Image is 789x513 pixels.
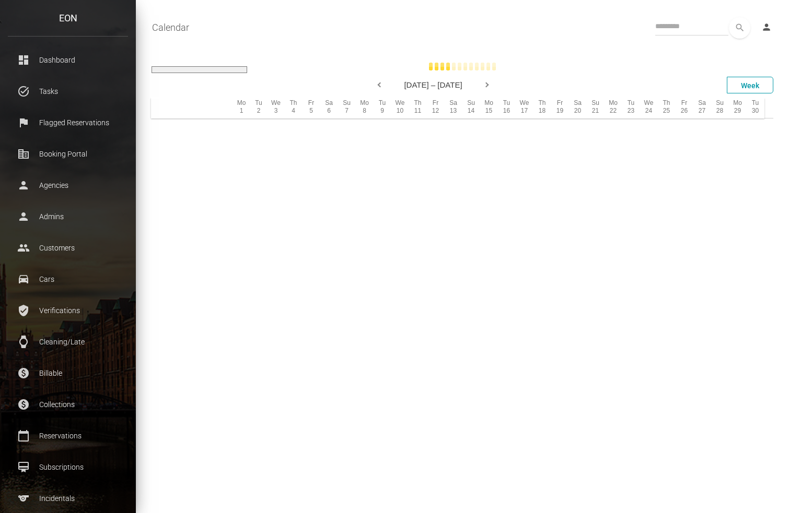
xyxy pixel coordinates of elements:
[8,454,128,480] a: card_membership Subscriptions
[16,209,120,224] p: Admins
[640,98,657,118] div: We 24
[267,98,284,118] div: We 3
[483,78,493,93] div: Next
[497,98,515,118] div: Tu 16
[8,172,128,198] a: person Agencies
[391,98,409,118] div: We 10
[16,334,120,350] p: Cleaning/Late
[409,98,426,118] div: Th 11
[16,428,120,444] p: Reservations
[16,397,120,412] p: Collections
[16,115,120,130] p: Flagged Reservations
[8,360,128,386] a: paid Billable
[16,240,120,256] p: Customers
[355,98,373,118] div: Mo 8
[533,98,551,118] div: Th 18
[551,98,568,118] div: Fr 19
[622,98,640,118] div: Tu 23
[444,98,462,118] div: Sa 13
[462,98,480,118] div: Su 14
[250,98,267,118] div: Tu 2
[338,98,355,118] div: Su 7
[8,47,128,73] a: dashboard Dashboard
[8,266,128,292] a: drive_eta Cars
[122,77,744,93] div: [DATE] – [DATE]
[604,98,622,118] div: Mo 22
[152,15,189,41] a: Calendar
[586,98,604,118] div: Su 21
[373,98,391,118] div: Tu 9
[8,329,128,355] a: watch Cleaning/Late
[8,391,128,417] a: paid Collections
[426,98,444,118] div: Fr 12
[729,17,750,39] button: search
[16,146,120,162] p: Booking Portal
[16,491,120,506] p: Incidentals
[8,141,128,167] a: corporate_fare Booking Portal
[8,485,128,511] a: sports Incidentals
[8,110,128,136] a: flag Flagged Reservations
[515,98,533,118] div: We 17
[727,77,773,93] div: Week
[711,98,728,118] div: Su 28
[761,22,772,32] i: person
[753,17,781,38] a: person
[693,98,711,118] div: Sa 27
[233,98,250,118] div: Mo 1
[8,204,128,230] a: person Admins
[16,271,120,287] p: Cars
[320,98,338,118] div: Sa 6
[284,98,302,118] div: Th 4
[675,98,693,118] div: Fr 26
[16,83,120,99] p: Tasks
[728,98,746,118] div: Mo 29
[8,78,128,104] a: task_alt Tasks
[16,52,120,68] p: Dashboard
[480,98,497,118] div: Mo 15
[16,365,120,381] p: Billable
[8,297,128,324] a: verified_user Verifications
[16,459,120,475] p: Subscriptions
[657,98,675,118] div: Th 25
[302,98,320,118] div: Fr 5
[373,78,384,93] div: Previous
[8,235,128,261] a: people Customers
[746,98,764,118] div: Tu 30
[16,303,120,318] p: Verifications
[8,423,128,449] a: calendar_today Reservations
[568,98,586,118] div: Sa 20
[16,177,120,193] p: Agencies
